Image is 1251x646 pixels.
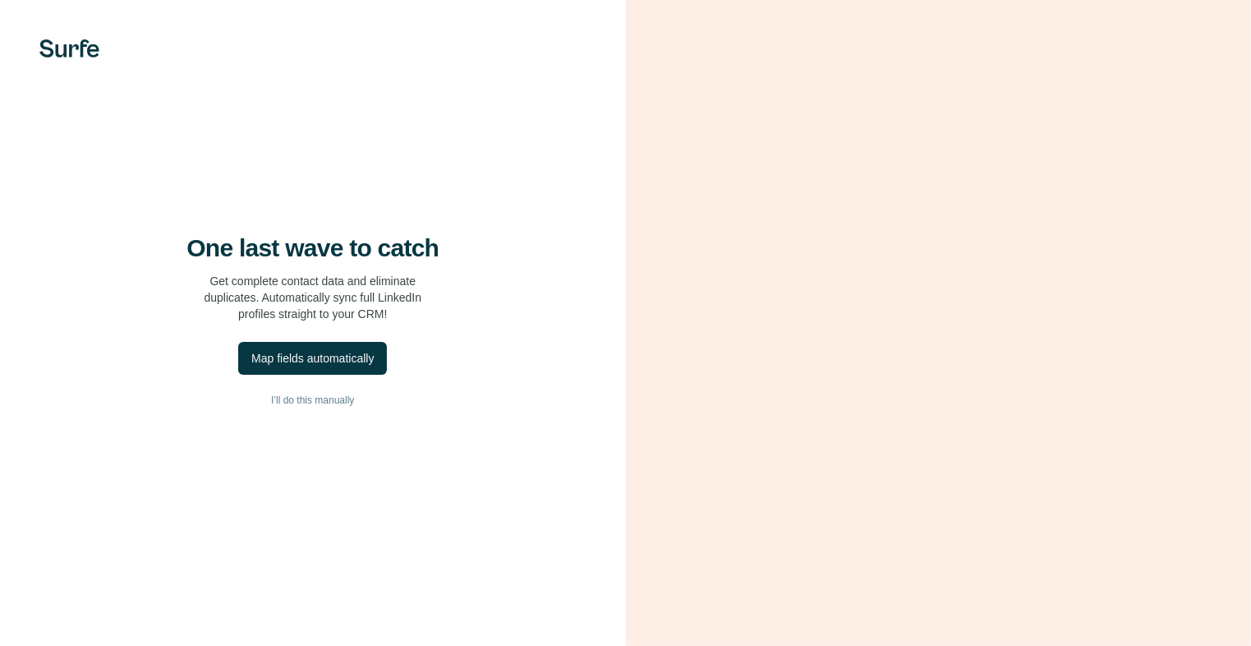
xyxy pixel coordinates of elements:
span: I’ll do this manually [271,393,354,408]
div: Map fields automatically [251,350,374,367]
button: Map fields automatically [238,342,387,375]
p: Get complete contact data and eliminate duplicates. Automatically sync full LinkedIn profiles str... [204,273,421,322]
button: I’ll do this manually [33,388,593,413]
h4: One last wave to catch [186,233,439,263]
img: Surfe's logo [39,39,99,58]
